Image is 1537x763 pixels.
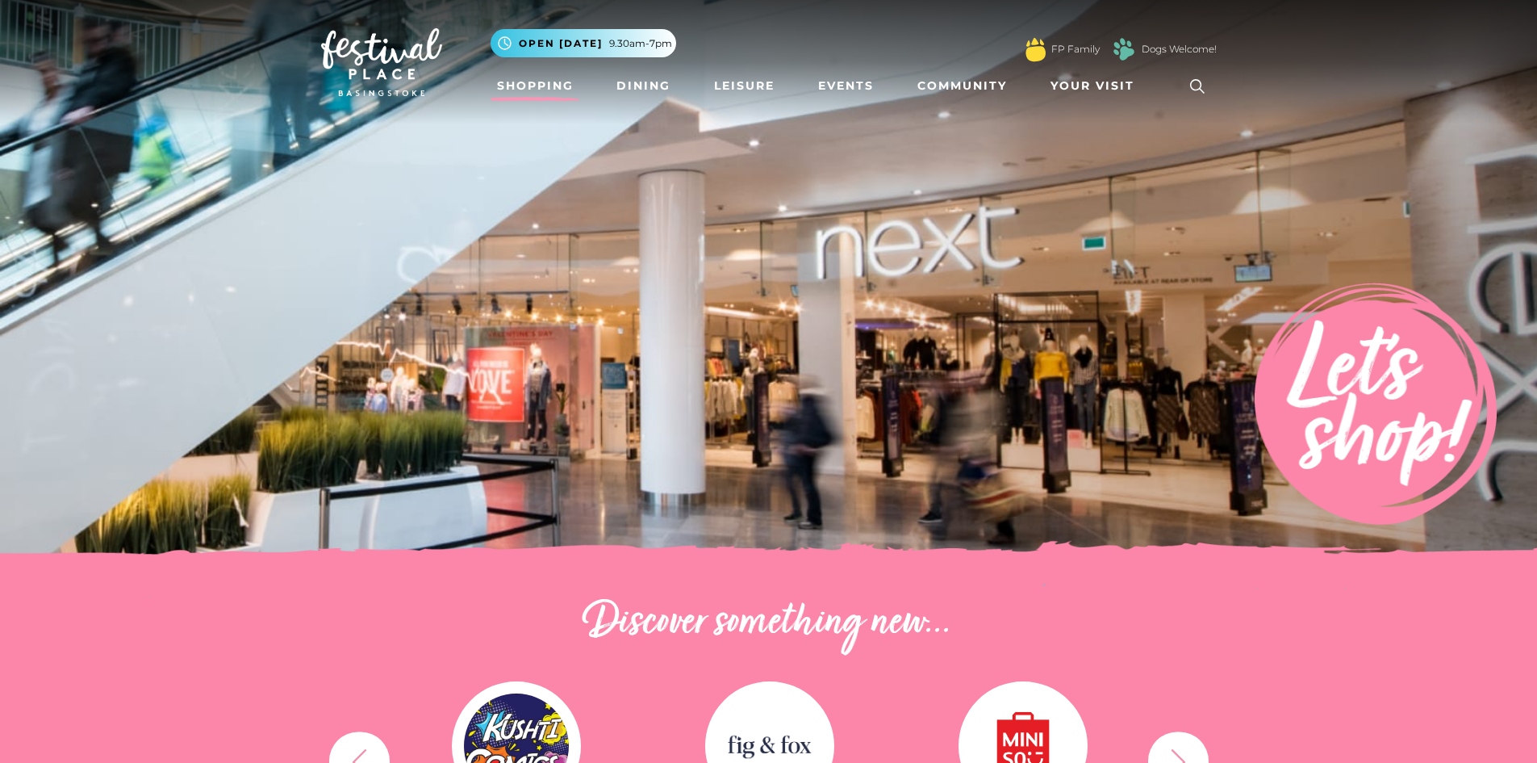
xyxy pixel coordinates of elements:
span: Your Visit [1050,78,1134,94]
img: Festival Place Logo [321,28,442,96]
a: Leisure [708,71,781,101]
a: Community [911,71,1013,101]
a: FP Family [1051,42,1100,57]
a: Dogs Welcome! [1142,42,1217,57]
span: Open [DATE] [519,36,603,51]
a: Dining [610,71,677,101]
a: Your Visit [1044,71,1149,101]
span: 9.30am-7pm [609,36,672,51]
a: Events [812,71,880,101]
button: Open [DATE] 9.30am-7pm [491,29,676,57]
a: Shopping [491,71,580,101]
h2: Discover something new... [321,597,1217,649]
